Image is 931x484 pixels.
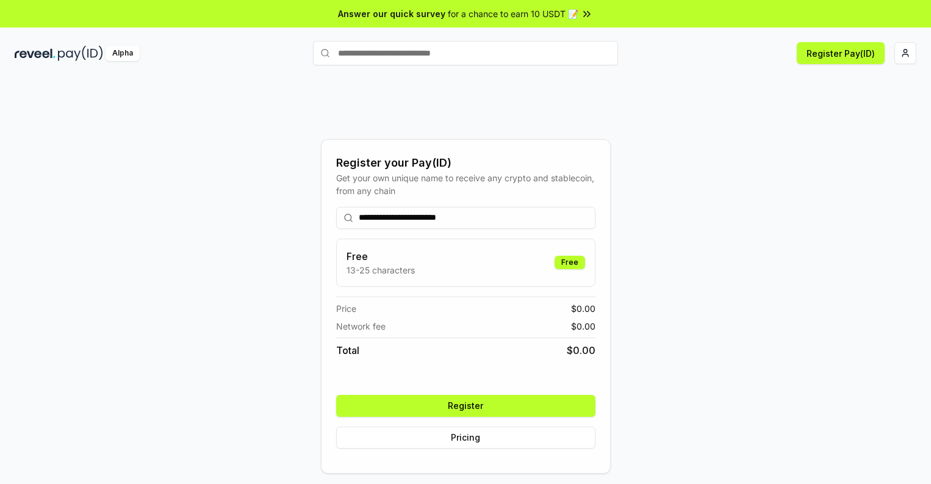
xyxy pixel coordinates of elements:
[336,302,356,315] span: Price
[336,395,595,417] button: Register
[336,320,386,333] span: Network fee
[338,7,445,20] span: Answer our quick survey
[567,343,595,358] span: $ 0.00
[797,42,885,64] button: Register Pay(ID)
[571,320,595,333] span: $ 0.00
[347,264,415,276] p: 13-25 characters
[336,343,359,358] span: Total
[336,172,595,197] div: Get your own unique name to receive any crypto and stablecoin, from any chain
[106,46,140,61] div: Alpha
[336,427,595,449] button: Pricing
[347,249,415,264] h3: Free
[571,302,595,315] span: $ 0.00
[336,154,595,172] div: Register your Pay(ID)
[15,46,56,61] img: reveel_dark
[58,46,103,61] img: pay_id
[555,256,585,269] div: Free
[448,7,578,20] span: for a chance to earn 10 USDT 📝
